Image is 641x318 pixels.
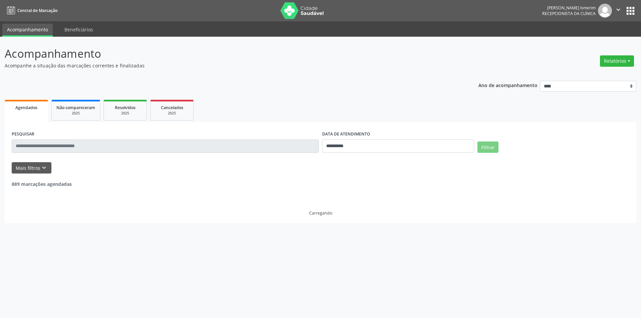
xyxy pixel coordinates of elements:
button: apps [625,5,636,17]
label: PESQUISAR [12,129,34,139]
div: 2025 [155,111,189,116]
i:  [615,6,622,13]
p: Ano de acompanhamento [478,81,538,89]
span: Agendados [15,105,37,110]
span: Não compareceram [56,105,95,110]
a: Acompanhamento [2,24,53,37]
label: DATA DE ATENDIMENTO [322,129,370,139]
button: Filtrar [477,141,498,153]
p: Acompanhe a situação das marcações correntes e finalizadas [5,62,447,69]
button: Relatórios [600,55,634,67]
button:  [612,4,625,18]
a: Central de Marcação [5,5,57,16]
i: keyboard_arrow_down [40,164,48,172]
span: Resolvidos [115,105,136,110]
span: Cancelados [161,105,183,110]
img: img [598,4,612,18]
a: Beneficiários [60,24,98,35]
div: 2025 [56,111,95,116]
div: [PERSON_NAME] Ismerim [542,5,596,11]
div: 2025 [109,111,142,116]
p: Acompanhamento [5,45,447,62]
button: Mais filtroskeyboard_arrow_down [12,162,51,174]
strong: 889 marcações agendadas [12,181,72,187]
span: Central de Marcação [17,8,57,13]
span: Recepcionista da clínica [542,11,596,16]
div: Carregando [309,210,332,216]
